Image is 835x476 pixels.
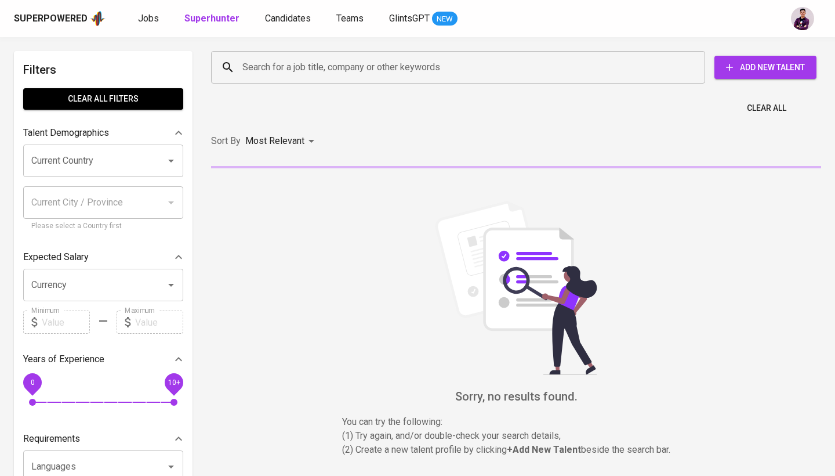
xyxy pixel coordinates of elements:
[265,13,311,24] span: Candidates
[336,12,366,26] a: Teams
[23,352,104,366] p: Years of Experience
[245,134,304,148] p: Most Relevant
[31,221,175,232] p: Please select a Country first
[23,88,183,110] button: Clear All filters
[724,60,807,75] span: Add New Talent
[714,56,816,79] button: Add New Talent
[245,131,318,152] div: Most Relevant
[742,98,791,119] button: Clear All
[389,13,430,24] span: GlintsGPT
[30,378,34,387] span: 0
[747,101,786,116] span: Clear All
[23,250,89,264] p: Expected Salary
[14,10,106,27] a: Superpoweredapp logo
[429,201,603,375] img: file_searching.svg
[389,12,458,26] a: GlintsGPT NEW
[23,246,183,269] div: Expected Salary
[138,12,161,26] a: Jobs
[14,12,88,26] div: Superpowered
[507,444,581,455] b: + Add New Talent
[342,429,690,443] p: (1) Try again, and/or double-check your search details,
[184,13,239,24] b: Superhunter
[23,427,183,450] div: Requirements
[90,10,106,27] img: app logo
[163,153,179,169] button: Open
[138,13,159,24] span: Jobs
[211,134,241,148] p: Sort By
[211,387,821,406] h6: Sorry, no results found.
[791,7,814,30] img: erwin@glints.com
[342,415,690,429] p: You can try the following :
[163,277,179,293] button: Open
[135,311,183,334] input: Value
[42,311,90,334] input: Value
[342,443,690,457] p: (2) Create a new talent profile by clicking beside the search bar.
[265,12,313,26] a: Candidates
[432,13,458,25] span: NEW
[23,432,80,446] p: Requirements
[32,92,174,106] span: Clear All filters
[184,12,242,26] a: Superhunter
[23,121,183,145] div: Talent Demographics
[168,378,180,387] span: 10+
[23,348,183,371] div: Years of Experience
[163,459,179,475] button: Open
[336,13,364,24] span: Teams
[23,126,109,140] p: Talent Demographics
[23,60,183,79] h6: Filters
